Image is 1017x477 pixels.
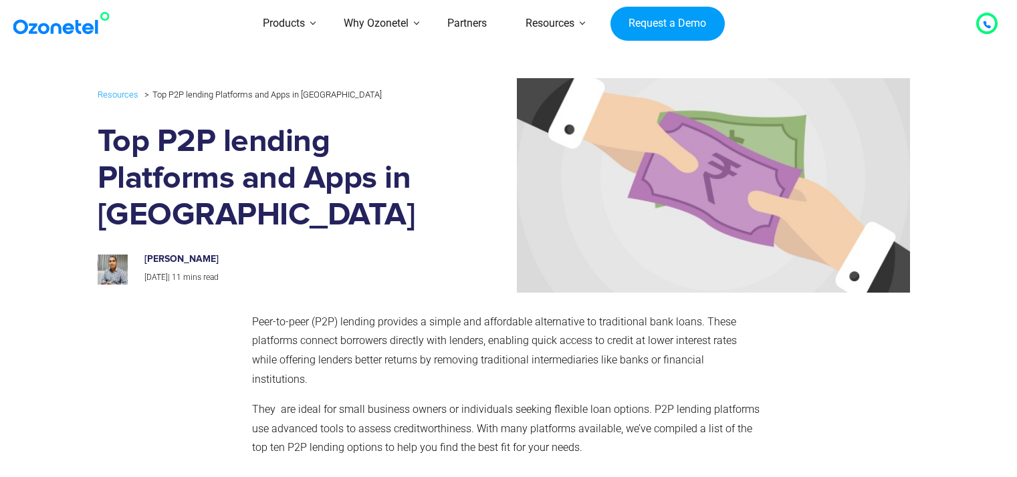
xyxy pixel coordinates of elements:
[252,315,737,385] span: Peer-to-peer (P2P) lending provides a simple and affordable alternative to traditional bank loans...
[144,273,168,282] span: [DATE]
[144,254,427,265] h6: [PERSON_NAME]
[172,273,181,282] span: 11
[450,78,910,292] img: peer-to-peer lending platforms
[144,271,427,285] p: |
[610,7,725,41] a: Request a Demo
[98,124,441,234] h1: Top P2P lending Platforms and Apps in [GEOGRAPHIC_DATA]
[183,273,219,282] span: mins read
[252,403,760,454] span: They are ideal for small business owners or individuals seeking flexible loan options. P2P lendin...
[98,87,138,102] a: Resources
[141,86,382,103] li: Top P2P lending Platforms and Apps in [GEOGRAPHIC_DATA]
[98,255,128,285] img: prashanth-kancherla_avatar-200x200.jpeg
